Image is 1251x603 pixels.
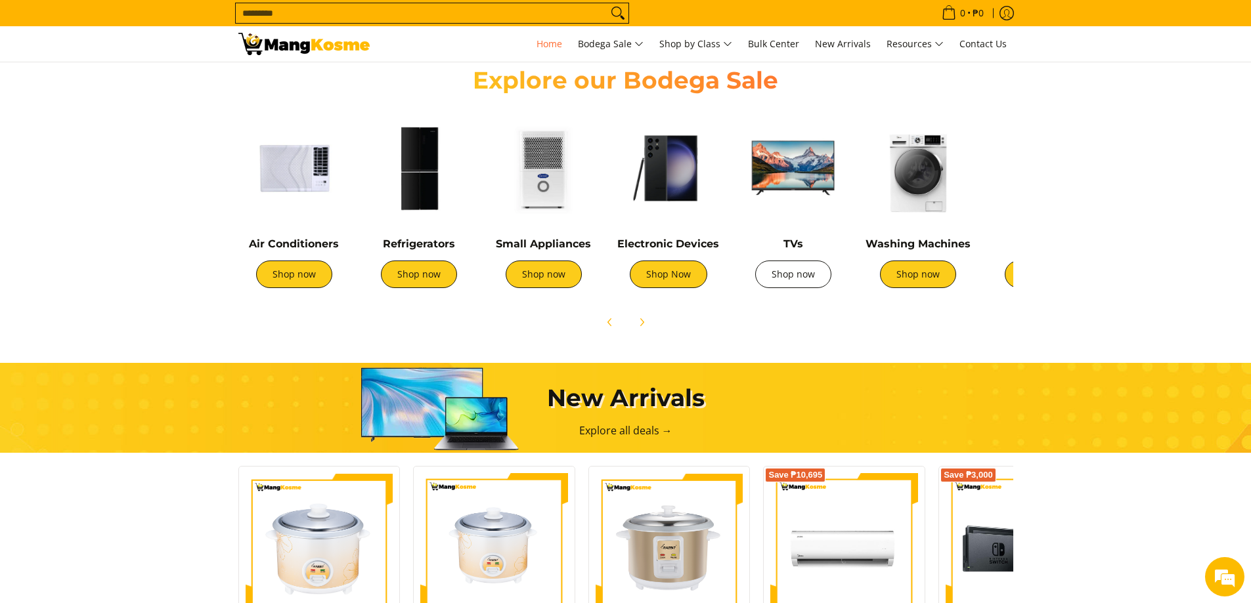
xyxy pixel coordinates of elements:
button: Next [627,308,656,337]
span: • [938,6,988,20]
span: Save ₱10,695 [768,471,822,479]
img: Mang Kosme: Your Home Appliances Warehouse Sale Partner! [238,33,370,55]
a: Bodega Sale [571,26,650,62]
span: Contact Us [959,37,1007,50]
button: Previous [596,308,625,337]
a: Refrigerators [383,238,455,250]
a: Shop Now [630,260,707,288]
a: Electronic Devices [617,238,719,250]
img: TVs [737,112,849,224]
h2: Explore our Bodega Sale [435,66,816,95]
span: 0 [958,9,967,18]
a: Shop now [880,260,956,288]
a: Air Conditioners [249,238,339,250]
span: Resources [887,36,944,52]
span: New Arrivals [815,37,871,50]
span: ₱0 [971,9,986,18]
a: Contact Us [953,26,1013,62]
a: Shop now [1005,260,1081,288]
a: Explore all deals → [579,423,672,438]
a: Washing Machines [866,238,971,250]
span: Home [537,37,562,50]
a: Bulk Center [741,26,806,62]
a: Shop now [256,260,332,288]
a: Resources [880,26,950,62]
img: Cookers [987,112,1099,224]
span: Bodega Sale [578,36,644,52]
a: TVs [783,238,803,250]
img: Washing Machines [862,112,974,224]
a: Shop by Class [653,26,739,62]
span: Shop by Class [659,36,732,52]
img: Refrigerators [363,112,475,224]
span: Bulk Center [748,37,799,50]
a: Home [530,26,569,62]
span: Save ₱3,000 [944,471,993,479]
img: Electronic Devices [613,112,724,224]
a: Shop now [755,260,831,288]
a: Shop now [381,260,457,288]
a: Small Appliances [496,238,591,250]
a: Shop now [506,260,582,288]
button: Search [607,3,628,23]
nav: Main Menu [383,26,1013,62]
img: Air Conditioners [238,112,350,224]
img: Small Appliances [488,112,600,224]
a: New Arrivals [808,26,877,62]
